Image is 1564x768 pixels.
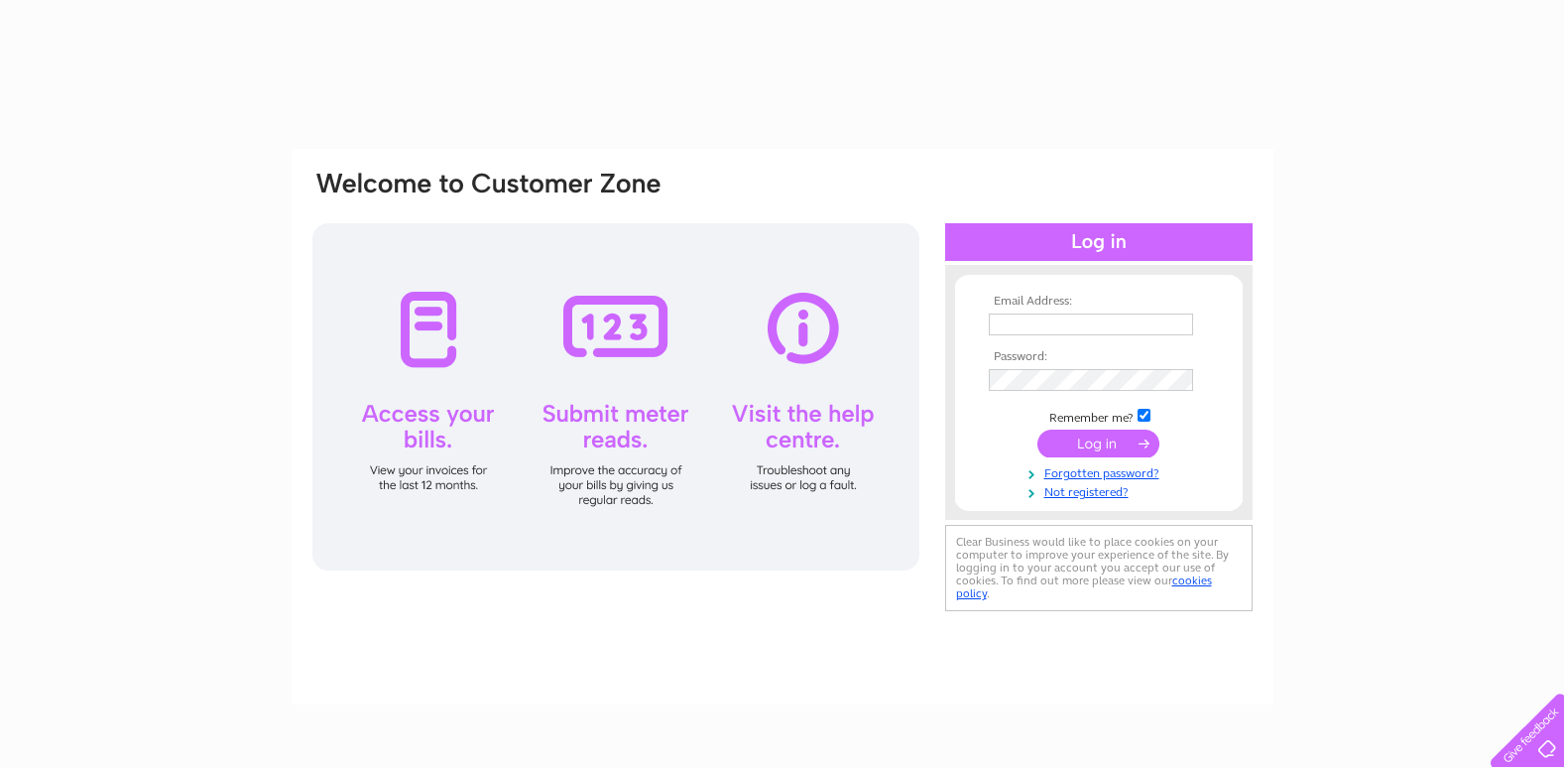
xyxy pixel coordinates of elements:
a: Forgotten password? [989,462,1214,481]
th: Password: [984,350,1214,364]
td: Remember me? [984,406,1214,426]
a: Not registered? [989,481,1214,500]
th: Email Address: [984,295,1214,309]
input: Submit [1037,430,1159,457]
div: Clear Business would like to place cookies on your computer to improve your experience of the sit... [945,525,1253,611]
a: cookies policy [956,574,1212,600]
